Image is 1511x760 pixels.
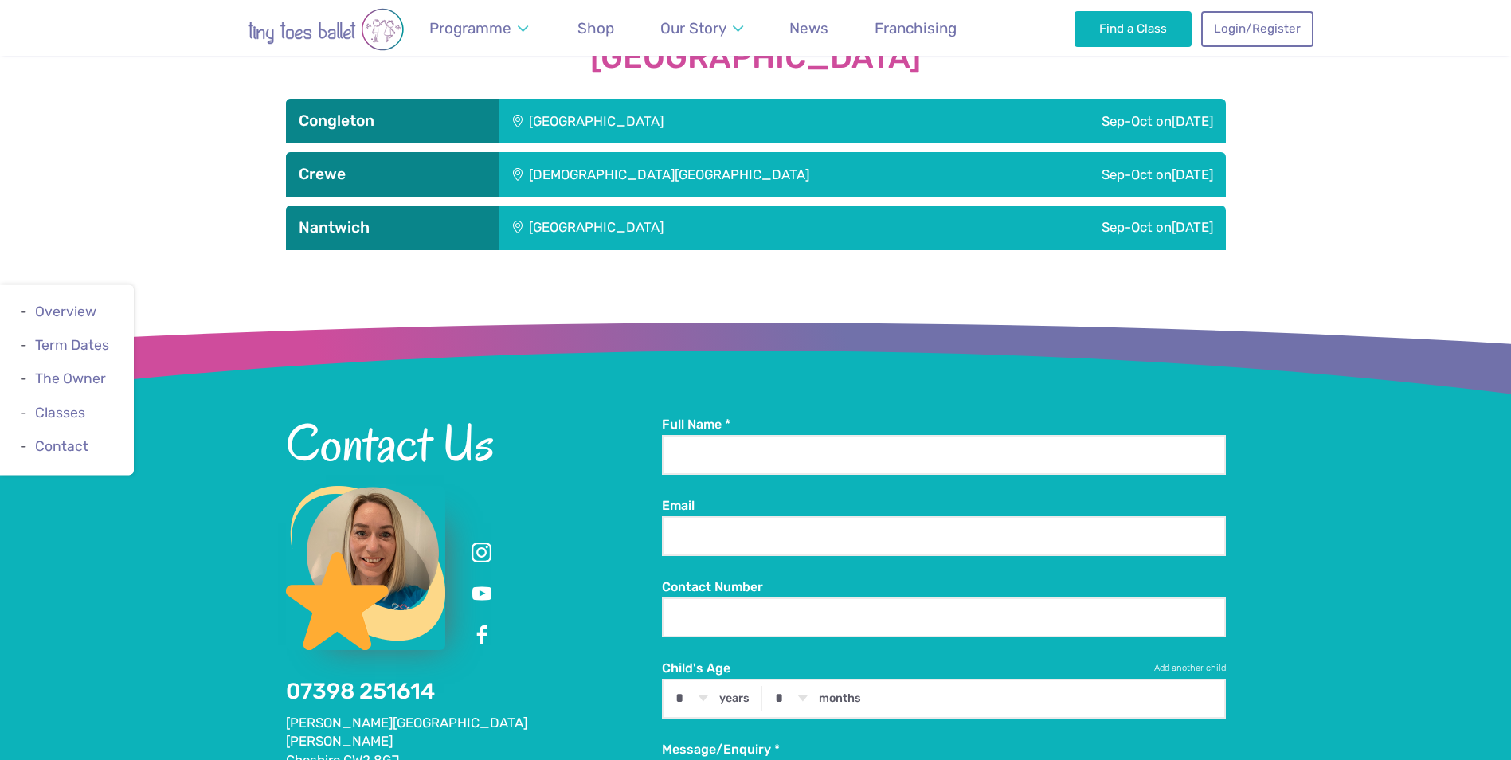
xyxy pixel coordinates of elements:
h3: Congleton [299,112,486,131]
label: Contact Number [662,578,1226,596]
span: News [789,19,828,37]
a: Facebook [468,621,496,650]
a: 07398 251614 [286,678,435,704]
a: News [782,10,836,47]
span: [DATE] [1172,113,1213,129]
label: Message/Enquiry * [662,741,1226,758]
div: Sep-Oct on [910,99,1226,143]
a: Youtube [468,580,496,609]
a: Classes [35,405,85,421]
a: Login/Register [1201,11,1313,46]
span: [DATE] [1172,219,1213,235]
a: Programme [422,10,536,47]
span: Programme [429,19,511,37]
a: Term Dates [35,338,109,354]
h3: Nantwich [299,218,486,237]
div: [GEOGRAPHIC_DATA] [499,206,910,250]
div: [DEMOGRAPHIC_DATA][GEOGRAPHIC_DATA] [499,152,1009,197]
div: [GEOGRAPHIC_DATA] [499,99,910,143]
label: Email [662,497,1226,515]
a: Instagram [468,539,496,567]
a: Add another child [1154,662,1226,675]
span: Our Story [660,19,726,37]
span: Franchising [875,19,957,37]
label: months [819,691,861,706]
label: years [719,691,750,706]
a: Franchising [867,10,965,47]
span: Shop [577,19,614,37]
span: [DATE] [1172,166,1213,182]
label: Child's Age [662,660,1226,677]
a: Our Story [652,10,750,47]
h2: Contact Us [286,416,662,470]
strong: [GEOGRAPHIC_DATA] [286,40,1226,75]
h3: Crewe [299,165,486,184]
a: Find a Class [1075,11,1192,46]
a: Contact [35,438,88,454]
div: Sep-Oct on [910,206,1226,250]
img: tiny toes ballet [198,8,453,51]
a: The Owner [35,371,106,387]
a: Shop [570,10,622,47]
label: Full Name * [662,416,1226,433]
a: Overview [35,304,96,319]
div: Sep-Oct on [1009,152,1225,197]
